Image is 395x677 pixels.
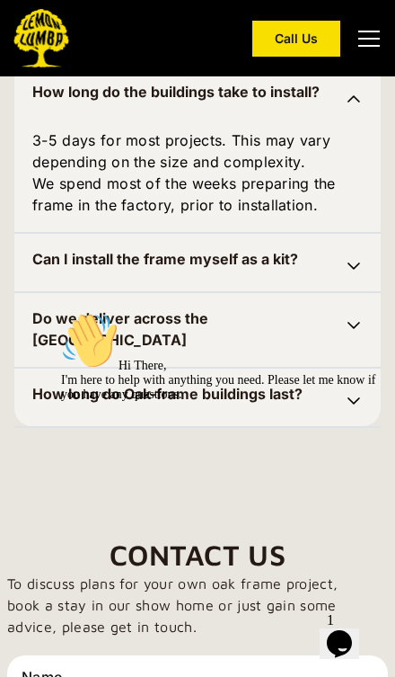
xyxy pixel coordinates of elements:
span: Hi There, I'm here to help with anything you need. Please let me know if you have any questions. [7,54,322,96]
iframe: chat widget [320,605,377,659]
strong: How long do Oak-frame buildings last? [32,385,303,403]
div: Call Us [275,32,318,45]
strong: How long do the buildings take to install? [32,83,320,101]
p: To discuss plans for your own oak frame project, book a stay in our show home or just gain some a... [7,573,388,637]
strong: Can I install the frame myself as a kit? [32,250,298,268]
strong: Do we deliver across the [GEOGRAPHIC_DATA] [32,309,208,349]
iframe: chat widget [54,305,377,596]
img: :wave: [7,7,65,65]
img: Chevron [345,90,363,108]
div: menu [347,17,383,60]
a: Call Us [252,21,340,57]
p: 3-5 days for most projects. This may vary depending on the size and complexity. We spend most of ... [32,129,363,216]
img: Chevron [345,257,363,275]
div: 👋Hi There,I'm here to help with anything you need. Please let me know if you have any questions. [7,7,330,97]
